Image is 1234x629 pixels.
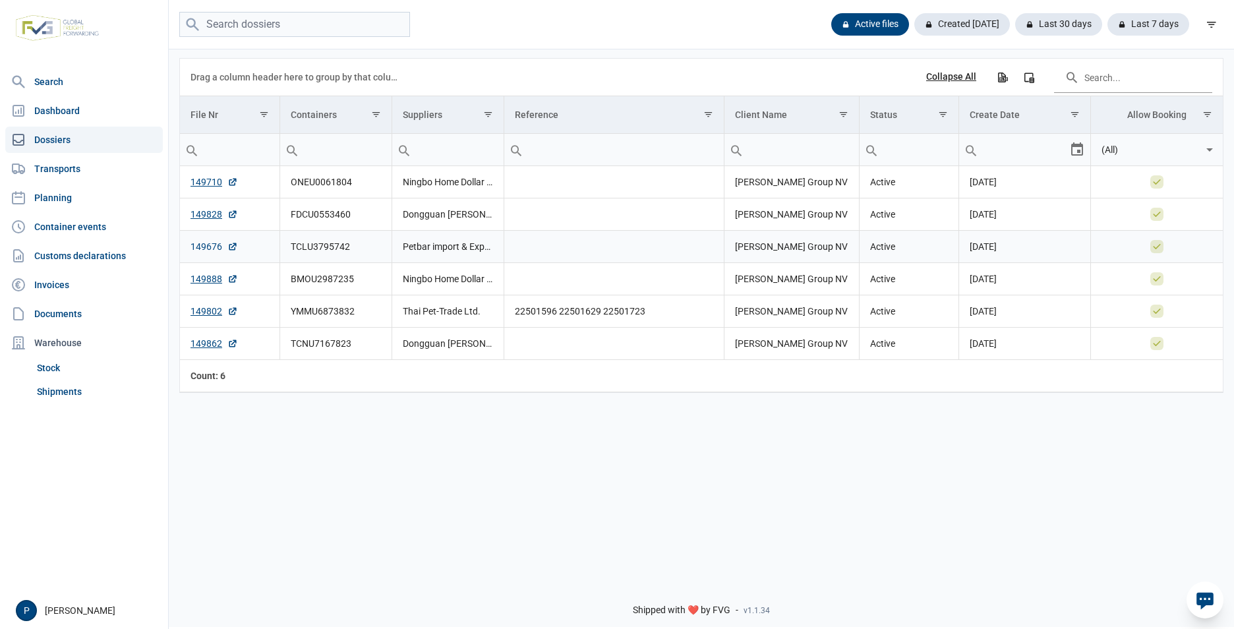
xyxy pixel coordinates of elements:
[180,134,279,166] td: Filter cell
[735,109,787,120] div: Client Name
[970,177,997,187] span: [DATE]
[11,10,104,46] img: FVG - Global freight forwarding
[191,272,238,285] a: 149888
[724,134,748,165] div: Search box
[5,98,163,124] a: Dashboard
[970,241,997,252] span: [DATE]
[838,109,848,119] span: Show filter options for column 'Client Name'
[279,134,392,166] td: Filter cell
[371,109,381,119] span: Show filter options for column 'Containers'
[5,243,163,269] a: Customs declarations
[859,295,959,328] td: Active
[959,96,1091,134] td: Column Create Date
[392,328,504,360] td: Dongguan Yisheng Craft Company Limited
[5,301,163,327] a: Documents
[504,134,724,166] td: Filter cell
[5,214,163,240] a: Container events
[504,134,528,165] div: Search box
[504,134,724,165] input: Filter cell
[724,295,859,328] td: [PERSON_NAME] Group NV
[5,69,163,95] a: Search
[859,231,959,263] td: Active
[859,263,959,295] td: Active
[392,295,504,328] td: Thai Pet-Trade Ltd.
[16,600,37,621] button: P
[938,109,948,119] span: Show filter options for column 'Status'
[392,198,504,231] td: Dongguan Yisheng Craft Company Limited
[5,272,163,298] a: Invoices
[860,134,883,165] div: Search box
[5,330,163,356] div: Warehouse
[1054,61,1212,93] input: Search in the data grid
[191,337,238,350] a: 149862
[279,198,392,231] td: FDCU0553460
[970,338,997,349] span: [DATE]
[279,328,392,360] td: TCNU7167823
[5,127,163,153] a: Dossiers
[859,198,959,231] td: Active
[1017,65,1041,89] div: Column Chooser
[1091,96,1223,134] td: Column Allow Booking
[259,109,269,119] span: Show filter options for column 'File Nr'
[859,166,959,198] td: Active
[5,185,163,211] a: Planning
[392,231,504,263] td: Petbar import & Export
[724,198,859,231] td: [PERSON_NAME] Group NV
[859,134,959,166] td: Filter cell
[180,96,279,134] td: Column File Nr
[959,134,1069,165] input: Filter cell
[504,295,724,328] td: 22501596 22501629 22501723
[724,134,859,165] input: Filter cell
[191,240,238,253] a: 149676
[970,274,997,284] span: [DATE]
[914,13,1010,36] div: Created [DATE]
[1202,109,1212,119] span: Show filter options for column 'Allow Booking'
[959,134,983,165] div: Search box
[1070,109,1080,119] span: Show filter options for column 'Create Date'
[179,12,410,38] input: Search dossiers
[5,156,163,182] a: Transports
[191,208,238,221] a: 149828
[392,134,416,165] div: Search box
[32,380,163,404] a: Shipments
[279,263,392,295] td: BMOU2987235
[504,96,724,134] td: Column Reference
[279,96,392,134] td: Column Containers
[1202,134,1218,165] div: Select
[515,109,558,120] div: Reference
[1200,13,1223,36] div: filter
[191,369,269,382] div: File Nr Count: 6
[926,71,976,83] div: Collapse All
[860,134,959,165] input: Filter cell
[180,59,1223,392] div: Data grid with 6 rows and 8 columns
[736,605,738,616] span: -
[191,109,218,120] div: File Nr
[403,109,442,120] div: Suppliers
[724,263,859,295] td: [PERSON_NAME] Group NV
[1069,134,1085,165] div: Select
[180,134,279,165] input: Filter cell
[392,166,504,198] td: Ningbo Home Dollar Imp. & Exp. Corp.
[870,109,897,120] div: Status
[279,295,392,328] td: YMMU6873832
[392,263,504,295] td: Ningbo Home Dollar Imp. & Exp. Corp.
[831,13,909,36] div: Active files
[1091,134,1223,166] td: Filter cell
[392,134,504,166] td: Filter cell
[1127,109,1187,120] div: Allow Booking
[180,134,204,165] div: Search box
[859,96,959,134] td: Column Status
[744,605,770,616] span: v1.1.34
[703,109,713,119] span: Show filter options for column 'Reference'
[32,356,163,380] a: Stock
[280,134,304,165] div: Search box
[990,65,1014,89] div: Export all data to Excel
[191,305,238,318] a: 149802
[280,134,392,165] input: Filter cell
[970,109,1020,120] div: Create Date
[633,605,730,616] span: Shipped with ❤️ by FVG
[392,96,504,134] td: Column Suppliers
[16,600,160,621] div: [PERSON_NAME]
[724,96,859,134] td: Column Client Name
